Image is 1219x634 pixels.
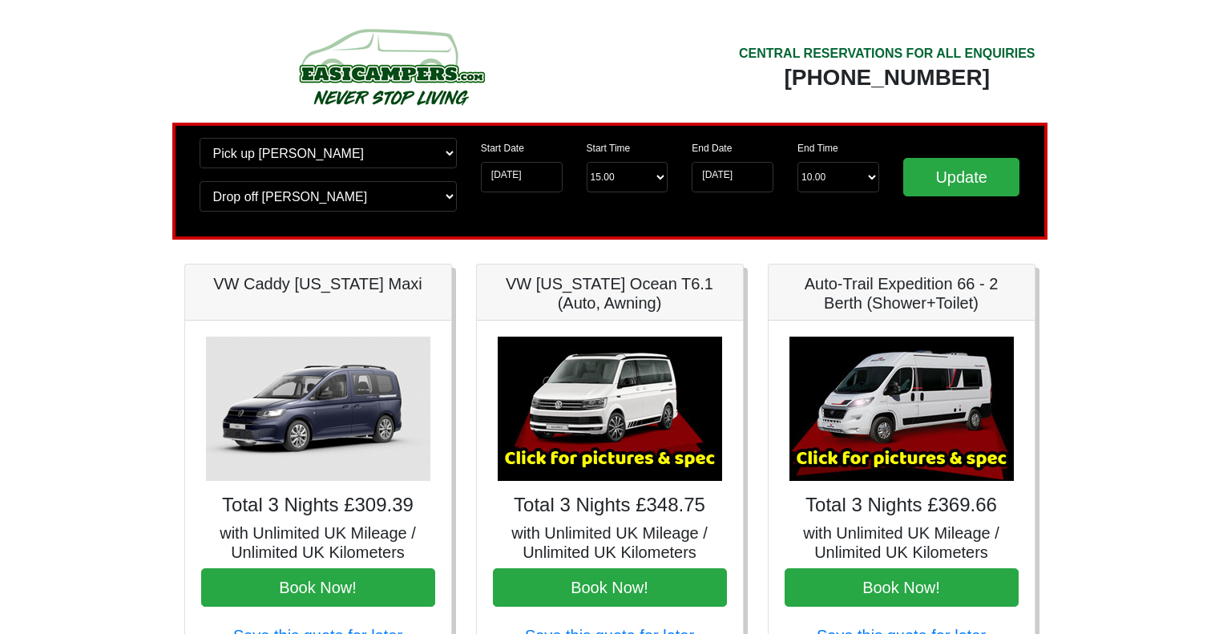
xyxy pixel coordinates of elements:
label: End Time [797,141,838,155]
label: Start Date [481,141,524,155]
h5: Auto-Trail Expedition 66 - 2 Berth (Shower+Toilet) [785,274,1019,313]
label: End Date [692,141,732,155]
input: Start Date [481,162,563,192]
img: VW Caddy California Maxi [206,337,430,481]
img: Auto-Trail Expedition 66 - 2 Berth (Shower+Toilet) [789,337,1014,481]
button: Book Now! [201,568,435,607]
input: Return Date [692,162,773,192]
button: Book Now! [493,568,727,607]
h4: Total 3 Nights £309.39 [201,494,435,517]
h4: Total 3 Nights £369.66 [785,494,1019,517]
h5: with Unlimited UK Mileage / Unlimited UK Kilometers [201,523,435,562]
label: Start Time [587,141,631,155]
h5: with Unlimited UK Mileage / Unlimited UK Kilometers [785,523,1019,562]
button: Book Now! [785,568,1019,607]
div: [PHONE_NUMBER] [739,63,1035,92]
h4: Total 3 Nights £348.75 [493,494,727,517]
img: campers-checkout-logo.png [239,22,543,111]
input: Update [903,158,1020,196]
h5: VW Caddy [US_STATE] Maxi [201,274,435,293]
img: VW California Ocean T6.1 (Auto, Awning) [498,337,722,481]
div: CENTRAL RESERVATIONS FOR ALL ENQUIRIES [739,44,1035,63]
h5: VW [US_STATE] Ocean T6.1 (Auto, Awning) [493,274,727,313]
h5: with Unlimited UK Mileage / Unlimited UK Kilometers [493,523,727,562]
